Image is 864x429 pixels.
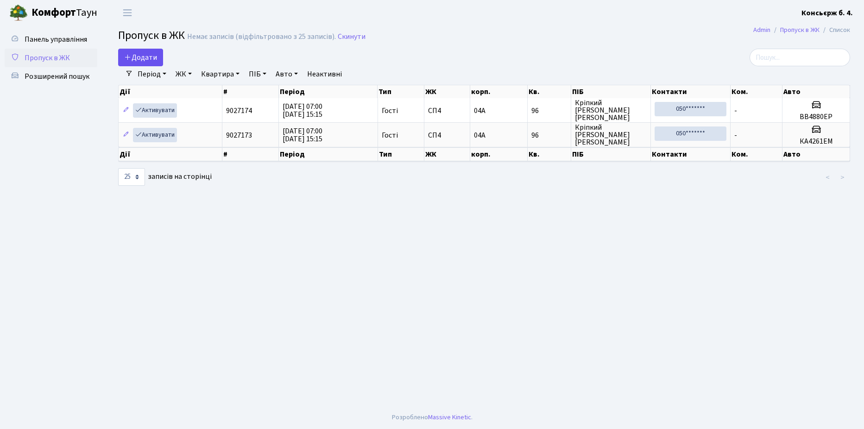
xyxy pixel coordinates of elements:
[424,85,471,98] th: ЖК
[528,147,571,161] th: Кв.
[820,25,850,35] li: Список
[575,124,647,146] span: Кріпкий [PERSON_NAME] [PERSON_NAME]
[470,147,527,161] th: корп.
[25,34,87,44] span: Панель управління
[734,130,737,140] span: -
[5,49,97,67] a: Пропуск в ЖК
[392,412,473,423] div: Розроблено .
[378,85,424,98] th: Тип
[124,52,157,63] span: Додати
[571,147,651,161] th: ПІБ
[474,130,486,140] span: 04А
[222,147,279,161] th: #
[782,85,850,98] th: Авто
[470,85,527,98] th: корп.
[272,66,302,82] a: Авто
[279,147,378,161] th: Період
[187,32,336,41] div: Немає записів (відфільтровано з 25 записів).
[739,20,864,40] nav: breadcrumb
[116,5,139,20] button: Переключити навігацію
[197,66,243,82] a: Квартира
[731,85,782,98] th: Ком.
[133,103,177,118] a: Активувати
[118,168,212,186] label: записів на сторінці
[786,137,846,146] h5: КА4261ЕМ
[571,85,651,98] th: ПІБ
[531,132,567,139] span: 96
[303,66,346,82] a: Неактивні
[119,147,222,161] th: Дії
[118,49,163,66] a: Додати
[378,147,424,161] th: Тип
[531,107,567,114] span: 96
[133,128,177,142] a: Активувати
[226,130,252,140] span: 9027173
[32,5,97,21] span: Таун
[750,49,850,66] input: Пошук...
[801,8,853,18] b: Консьєрж б. 4.
[428,412,471,422] a: Massive Kinetic
[279,85,378,98] th: Період
[32,5,76,20] b: Комфорт
[474,106,486,116] span: 04А
[528,85,571,98] th: Кв.
[424,147,471,161] th: ЖК
[575,99,647,121] span: Кріпкий [PERSON_NAME] [PERSON_NAME]
[172,66,196,82] a: ЖК
[651,85,731,98] th: Контакти
[780,25,820,35] a: Пропуск в ЖК
[782,147,850,161] th: Авто
[245,66,270,82] a: ПІБ
[25,71,89,82] span: Розширений пошук
[731,147,782,161] th: Ком.
[5,67,97,86] a: Розширений пошук
[382,132,398,139] span: Гості
[5,30,97,49] a: Панель управління
[283,101,322,120] span: [DATE] 07:00 [DATE] 15:15
[118,27,185,44] span: Пропуск в ЖК
[9,4,28,22] img: logo.png
[222,85,279,98] th: #
[786,113,846,121] h5: ВВ4880ЕР
[119,85,222,98] th: Дії
[382,107,398,114] span: Гості
[226,106,252,116] span: 9027174
[118,168,145,186] select: записів на сторінці
[338,32,366,41] a: Скинути
[801,7,853,19] a: Консьєрж б. 4.
[25,53,70,63] span: Пропуск в ЖК
[428,107,467,114] span: СП4
[651,147,731,161] th: Контакти
[753,25,770,35] a: Admin
[283,126,322,144] span: [DATE] 07:00 [DATE] 15:15
[734,106,737,116] span: -
[428,132,467,139] span: СП4
[134,66,170,82] a: Період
